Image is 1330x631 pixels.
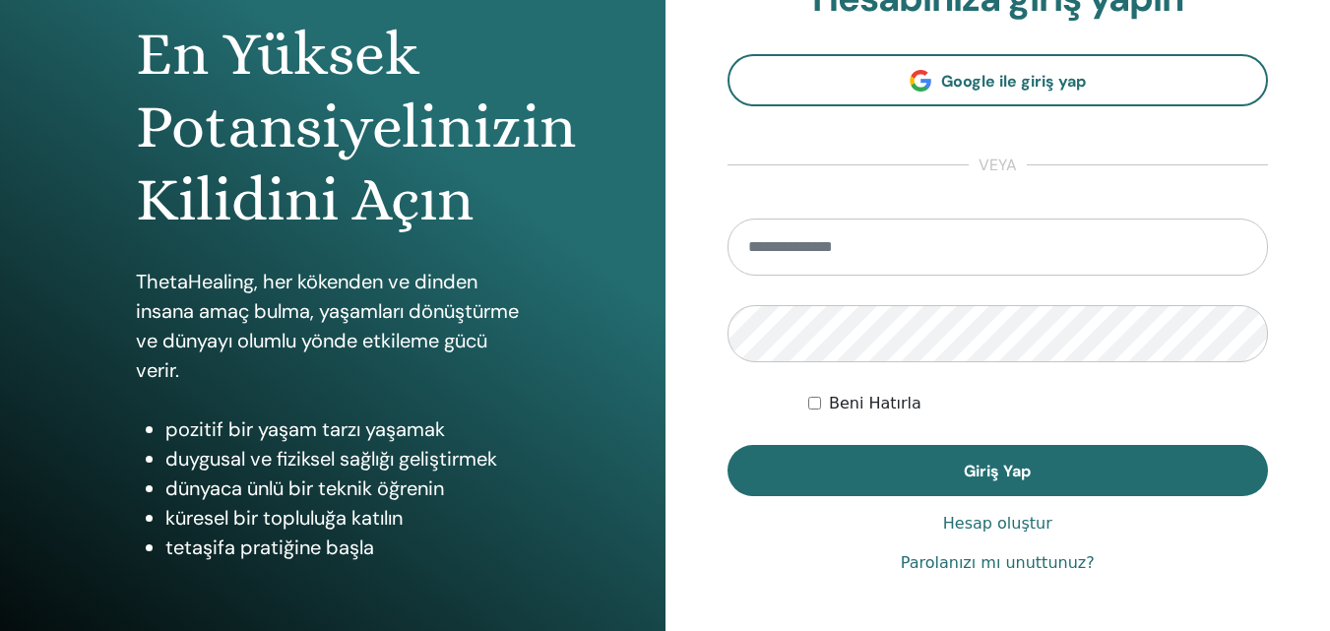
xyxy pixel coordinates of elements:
div: Keep me authenticated indefinitely or until I manually logout [808,392,1268,415]
a: Hesap oluştur [943,512,1052,536]
span: Giriş Yap [964,461,1031,481]
p: ThetaHealing, her kökenden ve dinden insana amaç bulma, yaşamları dönüştürme ve dünyayı olumlu yö... [136,267,530,385]
a: Google ile giriş yap [728,54,1269,106]
li: duygusal ve fiziksel sağlığı geliştirmek [165,444,530,473]
label: Beni Hatırla [829,392,921,415]
a: Parolanızı mı unuttunuz? [901,551,1095,575]
span: veya [969,154,1027,177]
li: tetaşifa pratiğine başla [165,533,530,562]
li: pozitif bir yaşam tarzı yaşamak [165,414,530,444]
span: Google ile giriş yap [941,71,1086,92]
li: küresel bir topluluğa katılın [165,503,530,533]
h1: En Yüksek Potansiyelinizin Kilidini Açın [136,18,530,237]
li: dünyaca ünlü bir teknik öğrenin [165,473,530,503]
button: Giriş Yap [728,445,1269,496]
